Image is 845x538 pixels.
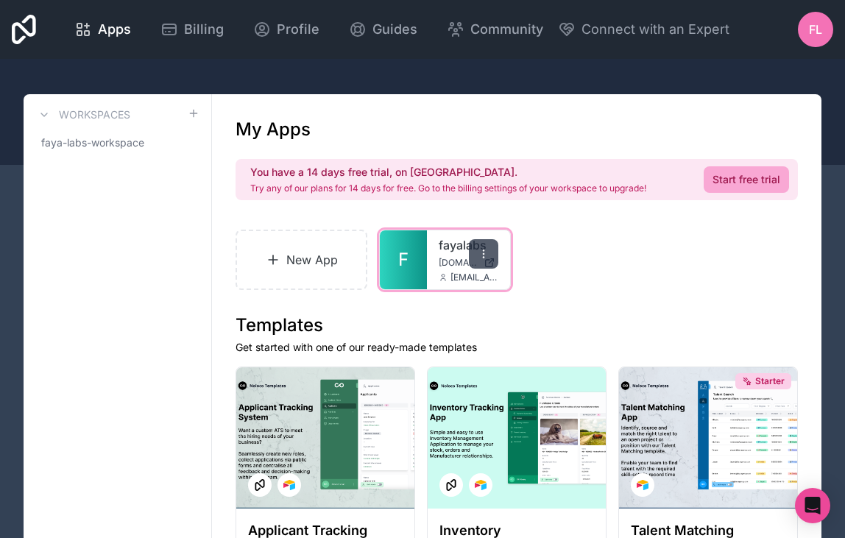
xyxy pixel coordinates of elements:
img: Airtable Logo [637,479,648,491]
button: Connect with an Expert [558,19,729,40]
span: Connect with an Expert [581,19,729,40]
h1: My Apps [236,118,311,141]
img: Airtable Logo [283,479,295,491]
a: F [380,230,427,289]
span: Profile [277,19,319,40]
a: Start free trial [704,166,789,193]
a: Community [435,13,555,46]
a: Apps [63,13,143,46]
a: Billing [149,13,236,46]
a: fayalabs [439,236,498,254]
span: [EMAIL_ADDRESS][DOMAIN_NAME] [450,272,498,283]
a: faya-labs-workspace [35,130,199,156]
h1: Templates [236,314,798,337]
span: Billing [184,19,224,40]
div: Open Intercom Messenger [795,488,830,523]
p: Get started with one of our ready-made templates [236,340,798,355]
a: Profile [241,13,331,46]
span: faya-labs-workspace [41,135,144,150]
h3: Workspaces [59,107,130,122]
a: [DOMAIN_NAME] [439,257,498,269]
span: Starter [755,375,785,387]
span: FL [809,21,822,38]
span: F [398,248,409,272]
a: New App [236,230,367,290]
a: Guides [337,13,429,46]
span: Guides [372,19,417,40]
a: Workspaces [35,106,130,124]
img: Airtable Logo [475,479,487,491]
span: [DOMAIN_NAME] [439,257,478,269]
span: Community [470,19,543,40]
span: Apps [98,19,131,40]
h2: You have a 14 days free trial, on [GEOGRAPHIC_DATA]. [250,165,646,180]
p: Try any of our plans for 14 days for free. Go to the billing settings of your workspace to upgrade! [250,183,646,194]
